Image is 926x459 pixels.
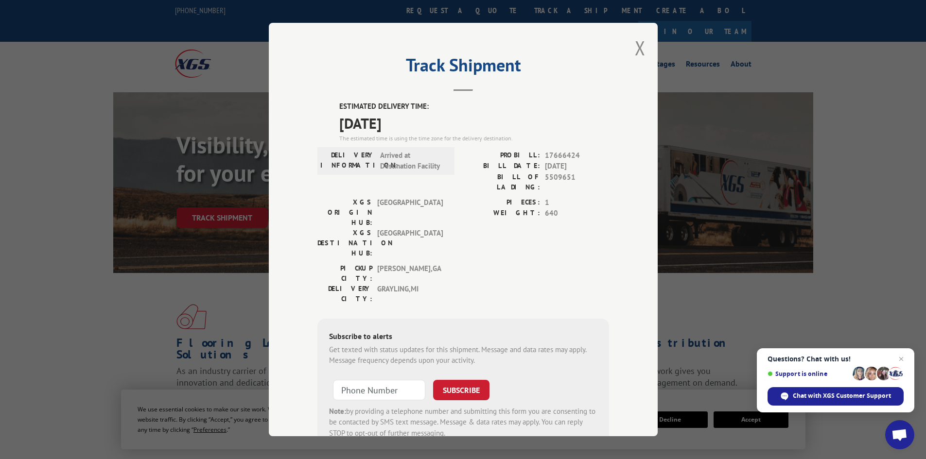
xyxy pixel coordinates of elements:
[463,197,540,208] label: PIECES:
[317,284,372,304] label: DELIVERY CITY:
[545,208,609,219] span: 640
[377,197,443,228] span: [GEOGRAPHIC_DATA]
[317,263,372,284] label: PICKUP CITY:
[768,387,904,406] div: Chat with XGS Customer Support
[317,228,372,258] label: XGS DESTINATION HUB:
[768,355,904,363] span: Questions? Chat with us!
[895,353,907,365] span: Close chat
[545,161,609,172] span: [DATE]
[463,208,540,219] label: WEIGHT:
[463,150,540,161] label: PROBILL:
[333,380,425,400] input: Phone Number
[329,344,597,366] div: Get texted with status updates for this shipment. Message and data rates may apply. Message frequ...
[377,263,443,284] span: [PERSON_NAME] , GA
[545,150,609,161] span: 17666424
[463,172,540,192] label: BILL OF LADING:
[339,101,609,112] label: ESTIMATED DELIVERY TIME:
[433,380,489,400] button: SUBSCRIBE
[329,330,597,344] div: Subscribe to alerts
[463,161,540,172] label: BILL DATE:
[545,172,609,192] span: 5509651
[329,407,346,416] strong: Note:
[329,406,597,439] div: by providing a telephone number and submitting this form you are consenting to be contacted by SM...
[635,35,646,61] button: Close modal
[885,420,914,449] div: Open chat
[793,391,891,400] span: Chat with XGS Customer Support
[317,58,609,77] h2: Track Shipment
[317,197,372,228] label: XGS ORIGIN HUB:
[380,150,446,172] span: Arrived at Destination Facility
[339,112,609,134] span: [DATE]
[545,197,609,208] span: 1
[377,228,443,258] span: [GEOGRAPHIC_DATA]
[768,370,849,377] span: Support is online
[377,284,443,304] span: GRAYLING , MI
[339,134,609,143] div: The estimated time is using the time zone for the delivery destination.
[320,150,375,172] label: DELIVERY INFORMATION:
